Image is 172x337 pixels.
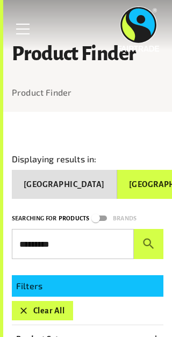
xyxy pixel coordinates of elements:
p: Brands [113,213,137,224]
nav: breadcrumb [12,86,163,99]
p: Products [59,213,89,224]
button: [GEOGRAPHIC_DATA] [12,170,117,199]
button: Clear All [12,301,73,320]
h1: Product Finder [12,43,163,64]
p: Searching for [12,213,56,224]
a: Toggle Menu [10,16,37,42]
p: Filters [16,279,159,292]
img: Fairtrade Australia New Zealand logo [118,6,159,52]
a: Product Finder [12,87,71,97]
p: Displaying results in: [12,153,96,166]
